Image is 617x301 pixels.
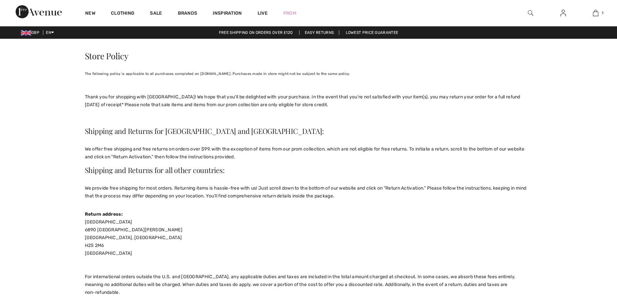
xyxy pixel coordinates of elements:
[85,219,183,256] span: [GEOGRAPHIC_DATA] 6890 [GEOGRAPHIC_DATA][PERSON_NAME] [GEOGRAPHIC_DATA], [GEOGRAPHIC_DATA] H2S 2M...
[258,10,268,17] a: Live
[555,9,571,17] a: Sign In
[85,94,520,107] span: Thank you for shopping with [GEOGRAPHIC_DATA]! We hope that you'll be delighted with your purchas...
[16,5,62,18] img: 1ère Avenue
[528,9,533,17] img: search the website
[85,146,525,160] span: We offer free shipping and free returns on orders over $99, with the exception of items from our ...
[213,10,242,17] span: Inspiration
[341,30,404,35] a: Lowest Price Guarantee
[580,9,611,17] a: 1
[85,185,527,199] span: We provide free shipping for most orders. Returning items is hassle-free with us! Just scroll dow...
[299,30,340,35] a: Easy Returns
[85,274,516,295] span: For international orders outside the U.S. and [GEOGRAPHIC_DATA], any applicable duties and taxes ...
[85,126,324,136] span: Shipping and Returns for [GEOGRAPHIC_DATA] and [GEOGRAPHIC_DATA]:
[111,10,134,17] a: Clothing
[593,9,598,17] img: My Bag
[602,10,603,16] span: 1
[85,165,225,175] span: Shipping and Returns for all other countries:
[178,10,197,17] a: Brands
[560,9,566,17] img: My Info
[85,10,95,17] a: New
[46,30,54,35] span: EN
[85,39,532,67] h1: Store Policy
[21,30,42,35] span: GBP
[214,30,298,35] a: Free shipping on orders over ₤120
[85,72,350,76] span: The following policy is applicable to all purchases completed on [DOMAIN_NAME]. Purchases made in...
[283,10,296,17] a: Prom
[150,10,162,17] a: Sale
[21,30,31,36] img: UK Pound
[85,211,123,217] span: Return address:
